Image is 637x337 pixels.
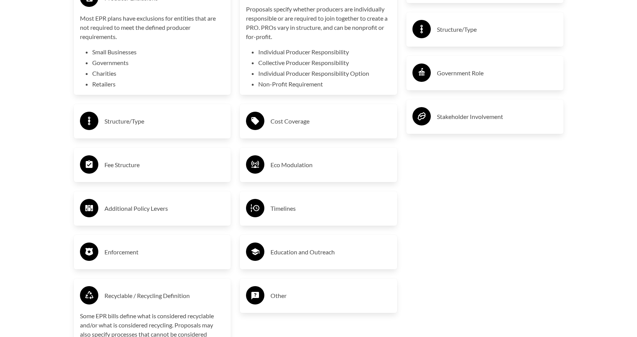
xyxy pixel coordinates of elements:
h3: Other [270,290,391,302]
h3: Structure/Type [104,115,225,127]
h3: Timelines [270,202,391,215]
h3: Education and Outreach [270,246,391,258]
h3: Cost Coverage [270,115,391,127]
h3: Enforcement [104,246,225,258]
li: Charities [92,69,225,78]
h3: Structure/Type [437,23,557,36]
li: Individual Producer Responsibility [258,47,391,57]
h3: Fee Structure [104,159,225,171]
li: Individual Producer Responsibility Option [258,69,391,78]
li: Retailers [92,80,225,89]
h3: Stakeholder Involvement [437,111,557,123]
p: Proposals specify whether producers are individually responsible or are required to join together... [246,5,391,41]
h3: Additional Policy Levers [104,202,225,215]
p: Most EPR plans have exclusions for entities that are not required to meet the defined producer re... [80,14,225,41]
h3: Eco Modulation [270,159,391,171]
h3: Government Role [437,67,557,79]
li: Governments [92,58,225,67]
li: Non-Profit Requirement [258,80,391,89]
li: Collective Producer Responsibility [258,58,391,67]
h3: Recyclable / Recycling Definition [104,290,225,302]
li: Small Businesses [92,47,225,57]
